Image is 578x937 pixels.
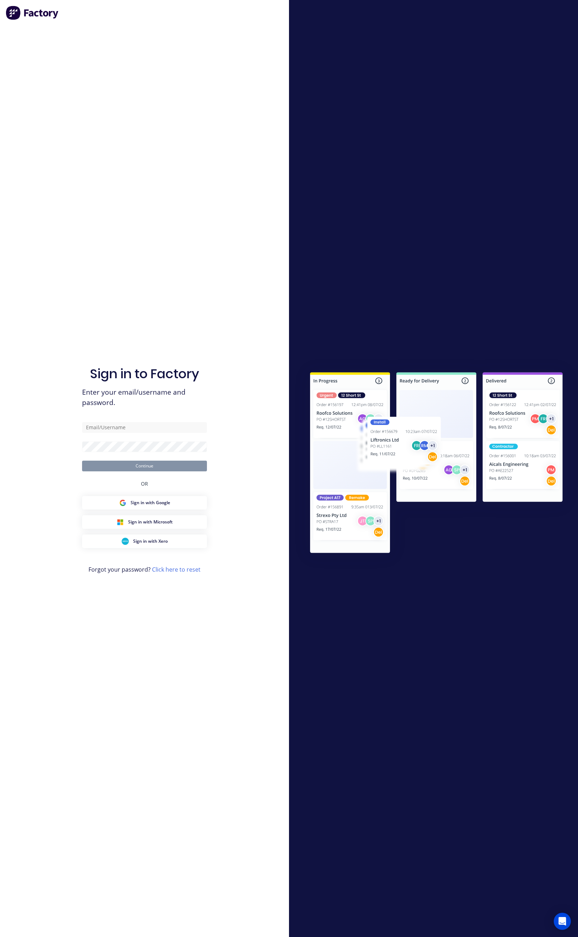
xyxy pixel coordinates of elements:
img: Sign in [295,358,578,569]
span: Sign in with Xero [133,538,168,545]
span: Enter your email/username and password. [82,387,207,408]
img: Microsoft Sign in [117,518,124,526]
div: OR [141,471,148,496]
span: Forgot your password? [88,565,201,574]
h1: Sign in to Factory [90,366,199,381]
div: Open Intercom Messenger [554,913,571,930]
button: Google Sign inSign in with Google [82,496,207,510]
a: Click here to reset [152,566,201,573]
button: Xero Sign inSign in with Xero [82,535,207,548]
span: Sign in with Google [131,500,170,506]
button: Continue [82,461,207,471]
button: Microsoft Sign inSign in with Microsoft [82,515,207,529]
input: Email/Username [82,422,207,433]
span: Sign in with Microsoft [128,519,173,525]
img: Xero Sign in [122,538,129,545]
img: Factory [6,6,59,20]
img: Google Sign in [119,499,126,506]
